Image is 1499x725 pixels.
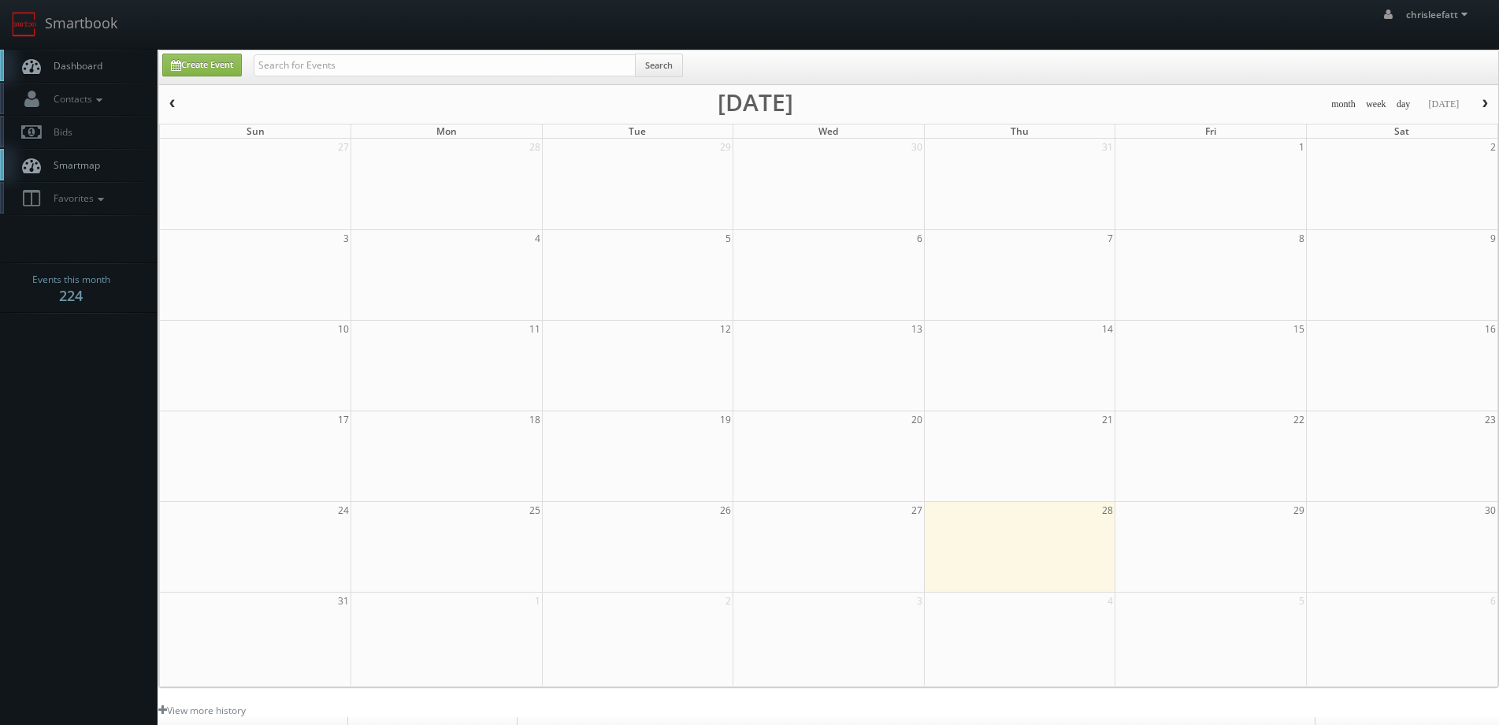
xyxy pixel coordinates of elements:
span: 25 [528,502,542,519]
button: day [1391,95,1416,114]
a: Create Event [162,54,242,76]
span: 4 [533,230,542,247]
span: 8 [1297,230,1306,247]
span: 21 [1100,411,1115,428]
span: 13 [910,321,924,337]
span: Tue [629,125,646,138]
button: month [1326,95,1361,114]
span: 5 [724,230,733,247]
span: Events this month [32,272,110,288]
span: Bids [46,125,72,139]
span: Favorites [46,191,108,205]
span: 2 [724,593,733,609]
span: 17 [336,411,351,428]
span: 2 [1489,139,1497,155]
span: 28 [528,139,542,155]
span: 5 [1297,593,1306,609]
span: 30 [1483,502,1497,519]
span: 6 [915,230,924,247]
span: 1 [1297,139,1306,155]
span: 31 [336,593,351,609]
span: 12 [718,321,733,337]
button: week [1360,95,1392,114]
input: Search for Events [254,54,636,76]
span: 24 [336,502,351,519]
img: smartbook-logo.png [12,12,37,37]
span: chrisleefatt [1406,8,1472,21]
span: 14 [1100,321,1115,337]
span: 22 [1292,411,1306,428]
span: Fri [1205,125,1216,138]
span: 28 [1100,502,1115,519]
span: 9 [1489,230,1497,247]
a: View more history [158,704,246,717]
span: Thu [1011,125,1029,138]
span: Wed [818,125,838,138]
span: 23 [1483,411,1497,428]
span: 20 [910,411,924,428]
button: Search [635,54,683,77]
span: Dashboard [46,59,102,72]
span: 27 [336,139,351,155]
button: [DATE] [1423,95,1464,114]
strong: 224 [59,286,83,305]
span: 3 [342,230,351,247]
span: 29 [1292,502,1306,519]
span: 30 [910,139,924,155]
span: Sun [247,125,265,138]
span: Smartmap [46,158,100,172]
span: 15 [1292,321,1306,337]
span: Mon [436,125,457,138]
span: Contacts [46,92,106,106]
span: 19 [718,411,733,428]
span: 1 [533,593,542,609]
span: 11 [528,321,542,337]
span: 10 [336,321,351,337]
span: 27 [910,502,924,519]
span: 18 [528,411,542,428]
span: 31 [1100,139,1115,155]
span: Sat [1394,125,1409,138]
span: 7 [1106,230,1115,247]
span: 16 [1483,321,1497,337]
span: 29 [718,139,733,155]
h2: [DATE] [718,95,793,110]
span: 4 [1106,593,1115,609]
span: 6 [1489,593,1497,609]
span: 3 [915,593,924,609]
span: 26 [718,502,733,519]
